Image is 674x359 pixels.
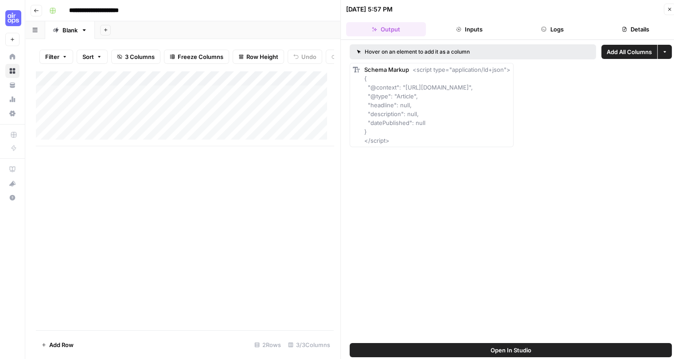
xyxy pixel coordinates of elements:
button: Output [346,22,426,36]
div: 2 Rows [251,338,284,352]
button: Workspace: Cohort 5 [5,7,19,29]
span: Row Height [246,52,278,61]
a: Settings [5,106,19,121]
span: 3 Columns [125,52,155,61]
span: Filter [45,52,59,61]
button: Help + Support [5,191,19,205]
span: Add Row [49,340,74,349]
button: Open In Studio [350,343,672,357]
button: Inputs [429,22,509,36]
a: AirOps Academy [5,162,19,176]
span: <script type="application/ld+json"> { "@context": "[URL][DOMAIN_NAME]", "@type": "Article", "head... [364,66,510,144]
span: Undo [301,52,316,61]
span: Freeze Columns [178,52,223,61]
button: Logs [513,22,592,36]
button: Add Row [36,338,79,352]
button: Sort [77,50,108,64]
a: Blank [45,21,95,39]
span: Add All Columns [607,47,652,56]
div: Hover on an element to add it as a column [357,48,530,56]
img: Cohort 5 Logo [5,10,21,26]
a: Browse [5,64,19,78]
a: Usage [5,92,19,106]
span: Sort [82,52,94,61]
div: [DATE] 5:57 PM [346,5,393,14]
button: Undo [288,50,322,64]
span: Open In Studio [491,346,531,355]
button: Freeze Columns [164,50,229,64]
span: Schema Markup [364,66,409,73]
button: What's new? [5,176,19,191]
button: Filter [39,50,73,64]
a: Your Data [5,78,19,92]
div: 3/3 Columns [284,338,334,352]
div: What's new? [6,177,19,190]
div: Blank [62,26,78,35]
button: Row Height [233,50,284,64]
button: 3 Columns [111,50,160,64]
a: Home [5,50,19,64]
button: Add All Columns [601,45,657,59]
